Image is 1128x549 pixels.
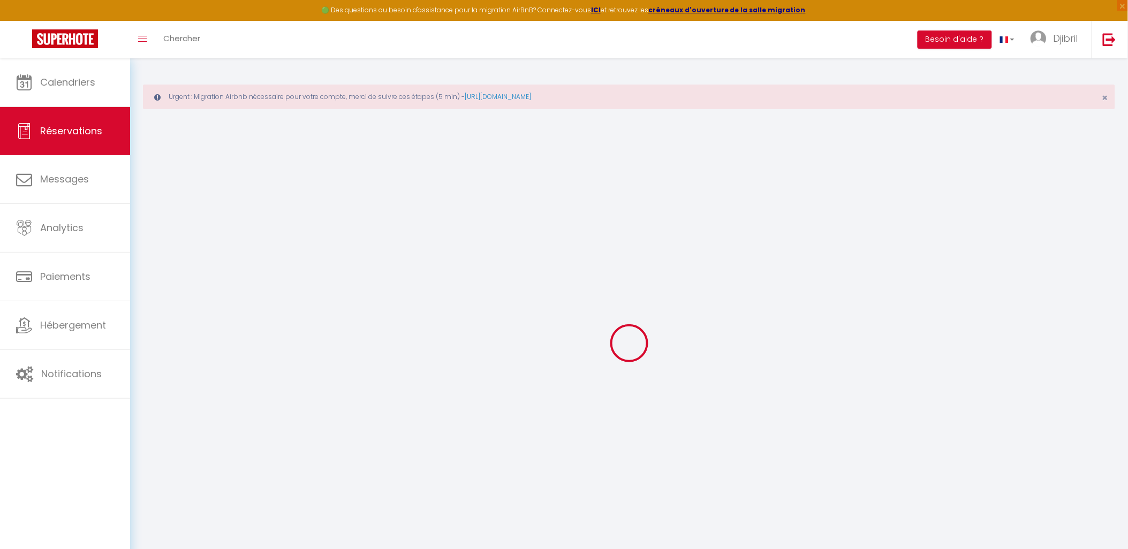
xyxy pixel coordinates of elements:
span: Paiements [40,270,90,283]
a: ICI [591,5,601,14]
a: [URL][DOMAIN_NAME] [465,92,531,101]
span: × [1102,91,1108,104]
span: Calendriers [40,75,95,89]
span: Notifications [41,367,102,380]
a: ... Djibril [1023,21,1092,58]
img: ... [1031,30,1047,47]
span: Messages [40,172,89,186]
span: Analytics [40,221,84,234]
a: Chercher [155,21,208,58]
span: Djibril [1054,32,1078,45]
div: Urgent : Migration Airbnb nécessaire pour votre compte, merci de suivre ces étapes (5 min) - [143,85,1115,109]
span: Réservations [40,124,102,138]
img: logout [1103,33,1116,46]
span: Chercher [163,33,200,44]
button: Besoin d'aide ? [918,30,992,49]
button: Close [1102,93,1108,103]
img: Super Booking [32,29,98,48]
button: Ouvrir le widget de chat LiveChat [9,4,41,36]
a: créneaux d'ouverture de la salle migration [648,5,806,14]
span: Hébergement [40,318,106,332]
